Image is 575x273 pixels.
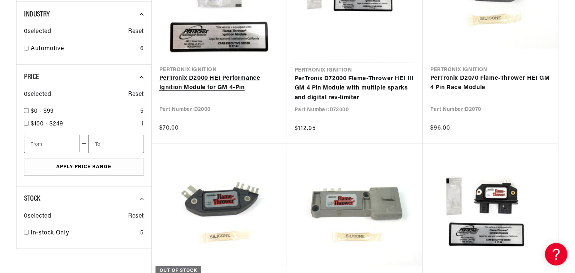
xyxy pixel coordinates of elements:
span: $0 - $99 [31,108,54,114]
span: 0 selected [24,27,51,37]
span: Reset [128,27,144,37]
div: 5 [140,228,144,238]
input: To [88,135,144,153]
span: Reset [128,90,144,100]
span: 0 selected [24,90,51,100]
span: — [81,139,87,149]
span: Reset [128,212,144,221]
span: Stock [24,195,40,203]
a: PerTronix D72000 Flame-Thrower HEI III GM 4 Pin Module with multiple sparks and digital rev-limiter [295,74,415,103]
a: Automotive [31,44,137,54]
a: PerTronix D2000 HEI Performance Ignition Module for GM 4-Pin [159,74,280,93]
div: 1 [141,119,144,129]
div: 5 [140,107,144,116]
div: 6 [140,44,144,54]
button: Apply Price Range [24,159,144,176]
span: 0 selected [24,212,51,221]
a: PerTronix D2070 Flame-Thrower HEI GM 4 Pin Race Module [430,74,551,93]
span: $100 - $249 [31,121,63,127]
span: Price [24,73,39,81]
a: In-stock Only [31,228,137,238]
span: Industry [24,11,50,18]
input: From [24,135,79,153]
